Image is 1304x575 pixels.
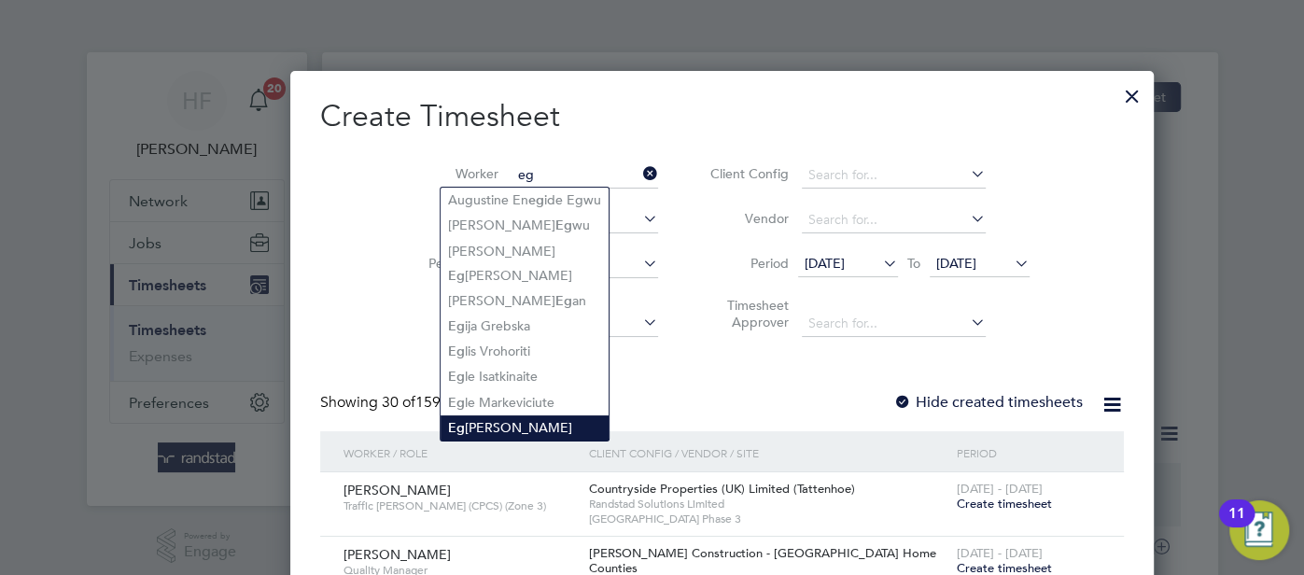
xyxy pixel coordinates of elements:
li: ija Grebska [441,314,609,339]
input: Search for... [802,207,986,233]
div: Client Config / Vendor / Site [584,431,952,474]
label: Worker [414,165,498,182]
div: 11 [1228,513,1245,538]
label: Period [705,255,789,272]
div: Period [952,431,1105,474]
li: [PERSON_NAME] [441,239,609,263]
div: Worker / Role [339,431,584,474]
b: Eg [448,369,465,385]
input: Search for... [802,162,986,189]
li: Augustine En ide Egwu [441,188,609,213]
label: Timesheet Approver [705,297,789,330]
span: [DATE] [805,255,845,272]
input: Search for... [512,162,658,189]
span: [PERSON_NAME] [344,482,451,498]
span: Create timesheet [957,496,1052,512]
span: Countryside Properties (UK) Limited (Tattenhoe) [589,481,855,497]
li: le Isatkinaite [441,364,609,389]
li: [PERSON_NAME] an [441,288,609,314]
label: Vendor [705,210,789,227]
div: Showing [320,393,502,413]
label: Client Config [705,165,789,182]
b: Eg [448,420,465,436]
b: Eg [448,395,465,411]
span: Randstad Solutions Limited [589,497,947,512]
h2: Create Timesheet [320,97,1124,136]
label: Site [414,210,498,227]
li: [PERSON_NAME] [441,263,609,288]
b: Eg [448,268,465,284]
li: [PERSON_NAME] wu [441,213,609,238]
span: To [902,251,926,275]
b: Eg [555,293,572,309]
li: le Markeviciute [441,390,609,415]
span: [PERSON_NAME] [344,546,451,563]
span: 30 of [382,393,415,412]
input: Search for... [802,311,986,337]
span: 159 Workers [382,393,498,412]
span: Traffic [PERSON_NAME] (CPCS) (Zone 3) [344,498,575,513]
b: Eg [448,318,465,334]
label: Period Type [414,255,498,272]
span: [DATE] - [DATE] [957,481,1043,497]
b: eg [528,192,544,208]
b: Eg [448,344,465,359]
label: Hiring Manager [414,297,498,330]
span: [DATE] [936,255,976,272]
span: [GEOGRAPHIC_DATA] Phase 3 [589,512,947,526]
button: Open Resource Center, 11 new notifications [1229,500,1289,560]
li: [PERSON_NAME] [441,415,609,441]
label: Hide created timesheets [893,393,1083,412]
li: lis Vrohoriti [441,339,609,364]
b: Eg [555,217,572,233]
span: [DATE] - [DATE] [957,545,1043,561]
